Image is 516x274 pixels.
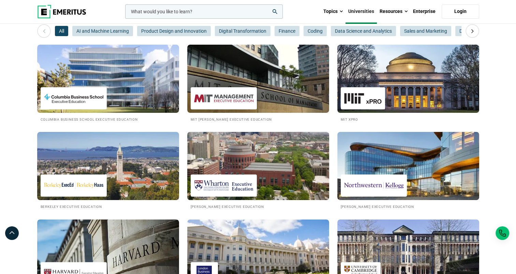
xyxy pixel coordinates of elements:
input: woocommerce-product-search-field-0 [125,4,283,19]
a: Universities We Work With Kellogg Executive Education [PERSON_NAME] Executive Education [337,132,479,209]
a: Universities We Work With Berkeley Executive Education Berkeley Executive Education [37,132,179,209]
a: Universities We Work With MIT Sloan Executive Education MIT [PERSON_NAME] Executive Education [187,45,329,122]
img: Universities We Work With [337,45,479,113]
h2: Berkeley Executive Education [41,203,176,209]
img: Columbia Business School Executive Education [44,91,103,106]
img: MIT xPRO [344,91,382,106]
img: Universities We Work With [37,132,179,200]
h2: MIT xPRO [341,116,476,122]
h2: [PERSON_NAME] Executive Education [341,203,476,209]
a: Universities We Work With Wharton Executive Education [PERSON_NAME] Executive Education [187,132,329,209]
button: AI and Machine Learning [72,26,133,36]
button: Digital Marketing [455,26,499,36]
img: MIT Sloan Executive Education [194,91,253,106]
button: Data Science and Analytics [331,26,396,36]
img: Universities We Work With [337,132,479,200]
img: Kellogg Executive Education [344,178,403,193]
button: Finance [275,26,299,36]
button: Sales and Marketing [400,26,451,36]
img: Berkeley Executive Education [44,178,103,193]
button: Product Design and Innovation [137,26,211,36]
h2: MIT [PERSON_NAME] Executive Education [191,116,326,122]
button: Digital Transformation [215,26,270,36]
img: Universities We Work With [180,128,336,203]
a: Login [442,4,479,19]
img: Universities We Work With [187,45,329,113]
img: Wharton Executive Education [194,178,253,193]
button: Coding [304,26,327,36]
a: Universities We Work With Columbia Business School Executive Education Columbia Business School E... [37,45,179,122]
img: Universities We Work With [37,45,179,113]
button: All [55,26,68,36]
h2: [PERSON_NAME] Executive Education [191,203,326,209]
h2: Columbia Business School Executive Education [41,116,176,122]
a: Universities We Work With MIT xPRO MIT xPRO [337,45,479,122]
